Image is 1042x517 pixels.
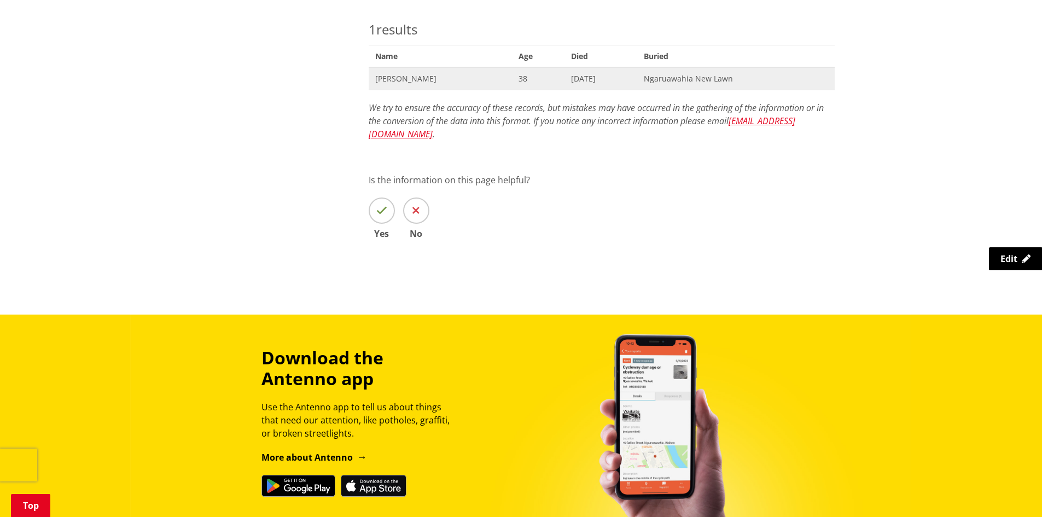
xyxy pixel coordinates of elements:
[261,347,459,390] h3: Download the Antenno app
[369,173,835,187] p: Is the information on this page helpful?
[571,73,631,84] span: [DATE]
[369,229,395,238] span: Yes
[369,20,835,39] p: results
[341,475,406,497] img: Download on the App Store
[369,20,376,38] span: 1
[519,73,558,84] span: 38
[369,45,512,67] span: Name
[11,494,50,517] a: Top
[261,475,335,497] img: Get it on Google Play
[1000,253,1017,265] span: Edit
[644,73,828,84] span: Ngaruawahia New Lawn
[261,400,459,440] p: Use the Antenno app to tell us about things that need our attention, like potholes, graffiti, or ...
[512,45,564,67] span: Age
[375,73,505,84] span: [PERSON_NAME]
[989,247,1042,270] a: Edit
[992,471,1031,510] iframe: Messenger Launcher
[564,45,637,67] span: Died
[369,102,824,140] em: We try to ensure the accuracy of these records, but mistakes may have occurred in the gathering o...
[637,45,834,67] span: Buried
[369,67,835,90] a: [PERSON_NAME] 38 [DATE] Ngaruawahia New Lawn
[261,451,367,463] a: More about Antenno
[369,115,795,140] a: [EMAIL_ADDRESS][DOMAIN_NAME]
[403,229,429,238] span: No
